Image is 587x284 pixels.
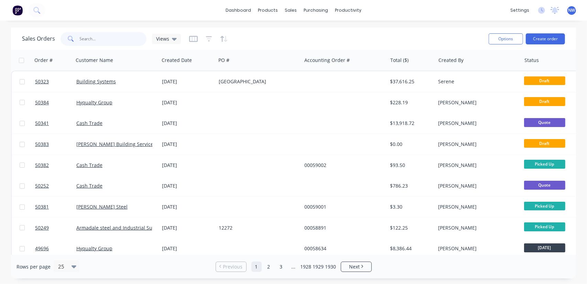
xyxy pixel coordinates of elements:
[35,155,76,176] a: 50382
[524,222,565,231] span: Picked Up
[76,203,128,210] a: [PERSON_NAME] Steel
[390,99,431,106] div: $228.19
[326,262,336,272] a: Page 1930
[76,120,102,126] a: Cash Trade
[390,203,431,210] div: $3.30
[162,57,192,64] div: Created Date
[524,160,565,168] span: Picked Up
[438,162,514,169] div: [PERSON_NAME]
[35,120,49,127] span: 50341
[34,57,53,64] div: Order #
[254,5,281,15] div: products
[524,181,565,189] span: Quote
[12,5,23,15] img: Factory
[304,162,381,169] div: 00059002
[524,202,565,210] span: Picked Up
[35,224,49,231] span: 50249
[438,78,514,85] div: Serene
[76,57,113,64] div: Customer Name
[251,262,262,272] a: Page 1 is your current page
[35,218,76,238] a: 50249
[438,57,464,64] div: Created By
[162,78,213,85] div: [DATE]
[162,182,213,189] div: [DATE]
[219,224,295,231] div: 12272
[22,35,55,42] h1: Sales Orders
[438,203,514,210] div: [PERSON_NAME]
[304,224,381,231] div: 00058891
[162,245,213,252] div: [DATE]
[390,120,431,127] div: $13,918.72
[524,97,565,106] span: Draft
[289,262,299,272] a: Jump forward
[438,182,514,189] div: [PERSON_NAME]
[222,5,254,15] a: dashboard
[300,5,331,15] div: purchasing
[35,134,76,155] a: 50383
[76,245,112,252] a: Hyqualty Group
[438,120,514,127] div: [PERSON_NAME]
[524,139,565,148] span: Draft
[304,245,381,252] div: 00058634
[76,78,116,85] a: Building Systems
[281,5,300,15] div: sales
[76,224,166,231] a: Armadale steel and Industrial Supplies
[216,263,246,270] a: Previous page
[76,141,156,147] a: [PERSON_NAME] Building Services
[390,162,431,169] div: $93.50
[438,99,514,106] div: [PERSON_NAME]
[390,78,431,85] div: $37,616.25
[35,203,49,210] span: 50381
[390,182,431,189] div: $786.23
[35,113,76,134] a: 50341
[218,57,229,64] div: PO #
[35,245,49,252] span: 49696
[35,176,76,196] a: 50252
[35,182,49,189] span: 50252
[301,262,311,272] a: Page 1928
[76,182,102,189] a: Cash Trade
[213,262,374,272] ul: Pagination
[35,78,49,85] span: 50323
[524,76,565,85] span: Draft
[304,57,350,64] div: Accounting Order #
[35,99,49,106] span: 50384
[304,203,381,210] div: 00059001
[526,33,565,44] button: Create order
[264,262,274,272] a: Page 2
[35,71,76,92] a: 50323
[507,5,533,15] div: settings
[568,7,575,13] span: NW
[524,57,539,64] div: Status
[349,263,360,270] span: Next
[331,5,365,15] div: productivity
[438,141,514,148] div: [PERSON_NAME]
[162,162,213,169] div: [DATE]
[341,263,371,270] a: Next page
[223,263,242,270] span: Previous
[390,141,431,148] div: $0.00
[35,92,76,113] a: 50384
[80,32,147,46] input: Search...
[162,141,213,148] div: [DATE]
[76,99,112,106] a: Hyqualty Group
[35,141,49,148] span: 50383
[390,245,431,252] div: $8,386.44
[162,203,213,210] div: [DATE]
[76,162,102,168] a: Cash Trade
[313,262,324,272] a: Page 1929
[35,197,76,217] a: 50381
[390,57,409,64] div: Total ($)
[156,35,169,42] span: Views
[524,118,565,127] span: Quote
[162,224,213,231] div: [DATE]
[35,162,49,169] span: 50382
[438,245,514,252] div: [PERSON_NAME]
[219,78,295,85] div: [GEOGRAPHIC_DATA]
[17,263,51,270] span: Rows per page
[524,243,565,252] span: [DATE]
[489,33,523,44] button: Options
[276,262,286,272] a: Page 3
[162,120,213,127] div: [DATE]
[162,99,213,106] div: [DATE]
